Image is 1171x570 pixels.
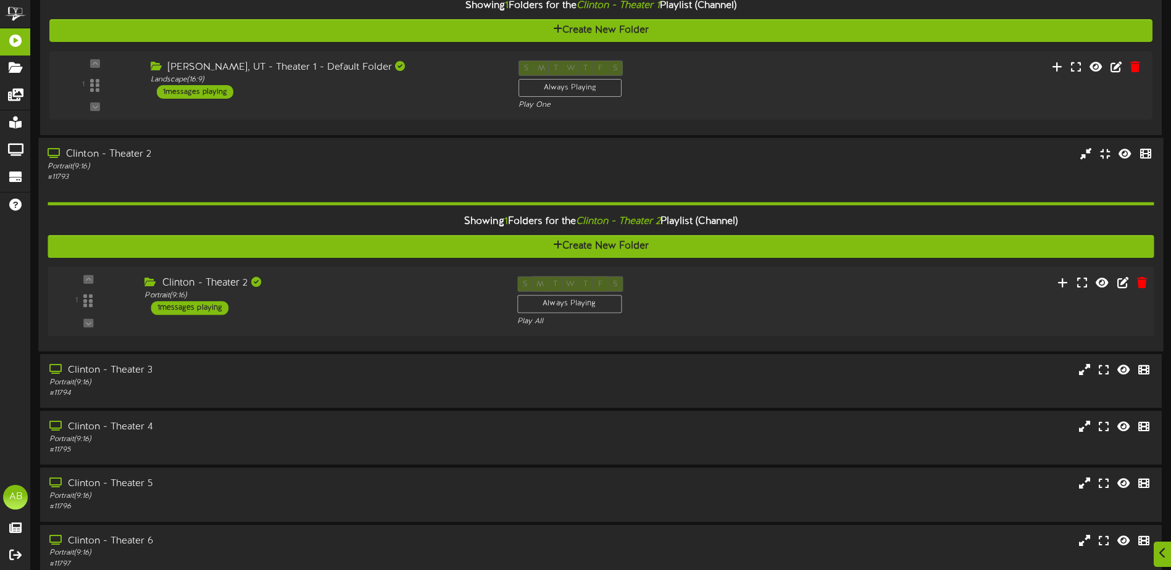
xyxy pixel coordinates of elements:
[49,388,498,399] div: # 11794
[38,209,1163,235] div: Showing Folders for the Playlist (Channel)
[49,491,498,502] div: Portrait ( 9:16 )
[517,295,622,313] div: Always Playing
[157,85,233,99] div: 1 messages playing
[519,79,622,97] div: Always Playing
[3,485,28,510] div: AB
[49,19,1152,42] button: Create New Folder
[49,363,498,378] div: Clinton - Theater 3
[49,434,498,445] div: Portrait ( 9:16 )
[49,502,498,512] div: # 11796
[49,534,498,548] div: Clinton - Theater 6
[49,548,498,558] div: Portrait ( 9:16 )
[519,100,776,110] div: Play One
[49,559,498,569] div: # 11797
[49,477,498,491] div: Clinton - Theater 5
[151,301,229,315] div: 1 messages playing
[151,60,500,75] div: [PERSON_NAME], UT - Theater 1 - Default Folder
[48,235,1154,258] button: Create New Folder
[517,316,778,327] div: Play All
[49,420,498,434] div: Clinton - Theater 4
[504,216,508,227] span: 1
[576,216,661,227] i: Clinton - Theater 2
[144,276,498,291] div: Clinton - Theater 2
[49,378,498,388] div: Portrait ( 9:16 )
[49,445,498,455] div: # 11795
[48,162,498,172] div: Portrait ( 9:16 )
[151,75,500,85] div: Landscape ( 16:9 )
[48,172,498,183] div: # 11793
[48,147,498,162] div: Clinton - Theater 2
[144,291,498,301] div: Portrait ( 9:16 )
